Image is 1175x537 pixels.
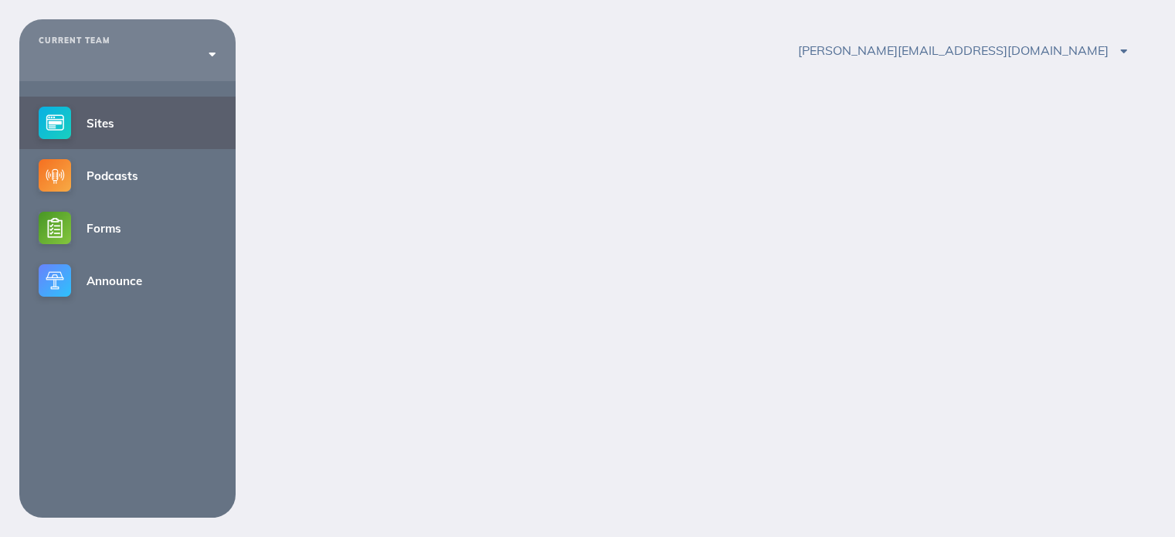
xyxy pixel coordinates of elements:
[39,36,216,46] div: CURRENT TEAM
[19,254,236,307] a: Announce
[798,42,1128,58] span: [PERSON_NAME][EMAIL_ADDRESS][DOMAIN_NAME]
[39,159,71,192] img: podcasts-small@2x.png
[39,107,71,139] img: sites-small@2x.png
[19,149,236,202] a: Podcasts
[39,212,71,244] img: forms-small@2x.png
[39,264,71,297] img: announce-small@2x.png
[19,202,236,254] a: Forms
[19,97,236,149] a: Sites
